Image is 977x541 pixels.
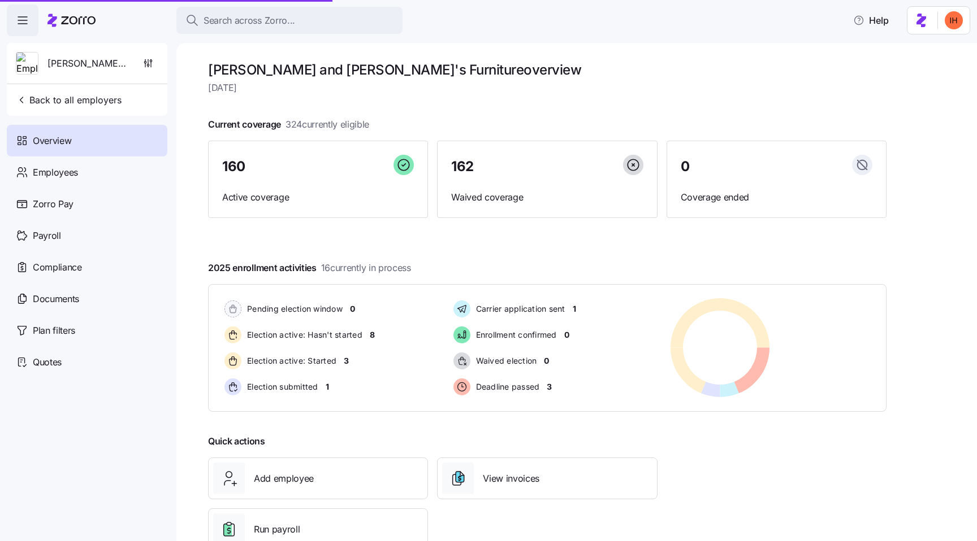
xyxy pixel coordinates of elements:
span: Add employee [254,472,314,486]
span: Zorro Pay [33,197,74,211]
span: Waived election [473,355,537,367]
button: Help [844,9,898,32]
span: Overview [33,134,71,148]
button: Search across Zorro... [176,7,403,34]
span: 0 [564,329,569,341]
span: 1 [573,303,576,315]
span: 0 [350,303,355,315]
span: 3 [344,355,349,367]
span: Help [853,14,889,27]
a: Employees [7,156,167,188]
span: Election active: Hasn't started [244,329,362,341]
img: f3711480c2c985a33e19d88a07d4c111 [945,11,963,29]
span: 162 [451,160,474,173]
span: 0 [544,355,549,367]
button: Back to all employers [11,89,126,111]
a: Documents [7,283,167,315]
span: [PERSON_NAME] and [PERSON_NAME]'s Furniture [47,56,129,71]
span: 0 [681,160,690,173]
a: Payroll [7,220,167,251]
span: 3 [547,381,552,392]
span: 8 [370,329,375,341]
span: Quotes [33,355,62,369]
a: Zorro Pay [7,188,167,220]
span: 2025 enrollment activities [208,261,411,275]
span: View invoices [483,472,539,486]
span: Pending election window [244,303,343,315]
span: 324 currently eligible [286,117,369,132]
span: Coverage ended [681,190,872,204]
span: Compliance [33,260,82,274]
span: Deadline passed [473,381,540,392]
span: Election submitted [244,381,318,392]
span: Active coverage [222,190,414,204]
span: Back to all employers [16,93,122,107]
span: Waived coverage [451,190,643,204]
span: Carrier application sent [473,303,565,315]
img: Employer logo [16,53,38,75]
span: Enrollment confirmed [473,329,557,341]
span: Payroll [33,229,61,243]
a: Quotes [7,346,167,378]
span: 16 currently in process [321,261,411,275]
span: 1 [326,381,329,392]
span: 160 [222,160,245,173]
h1: [PERSON_NAME] and [PERSON_NAME]'s Furniture overview [208,61,887,78]
span: Search across Zorro... [204,14,295,28]
span: Employees [33,165,78,180]
span: Election active: Started [244,355,336,367]
a: Plan filters [7,315,167,346]
a: Overview [7,125,167,156]
span: Plan filters [33,324,75,338]
a: Compliance [7,251,167,283]
span: Quick actions [208,434,265,448]
span: Documents [33,292,79,306]
span: Run payroll [254,522,300,536]
span: Current coverage [208,117,369,132]
span: [DATE] [208,81,887,95]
